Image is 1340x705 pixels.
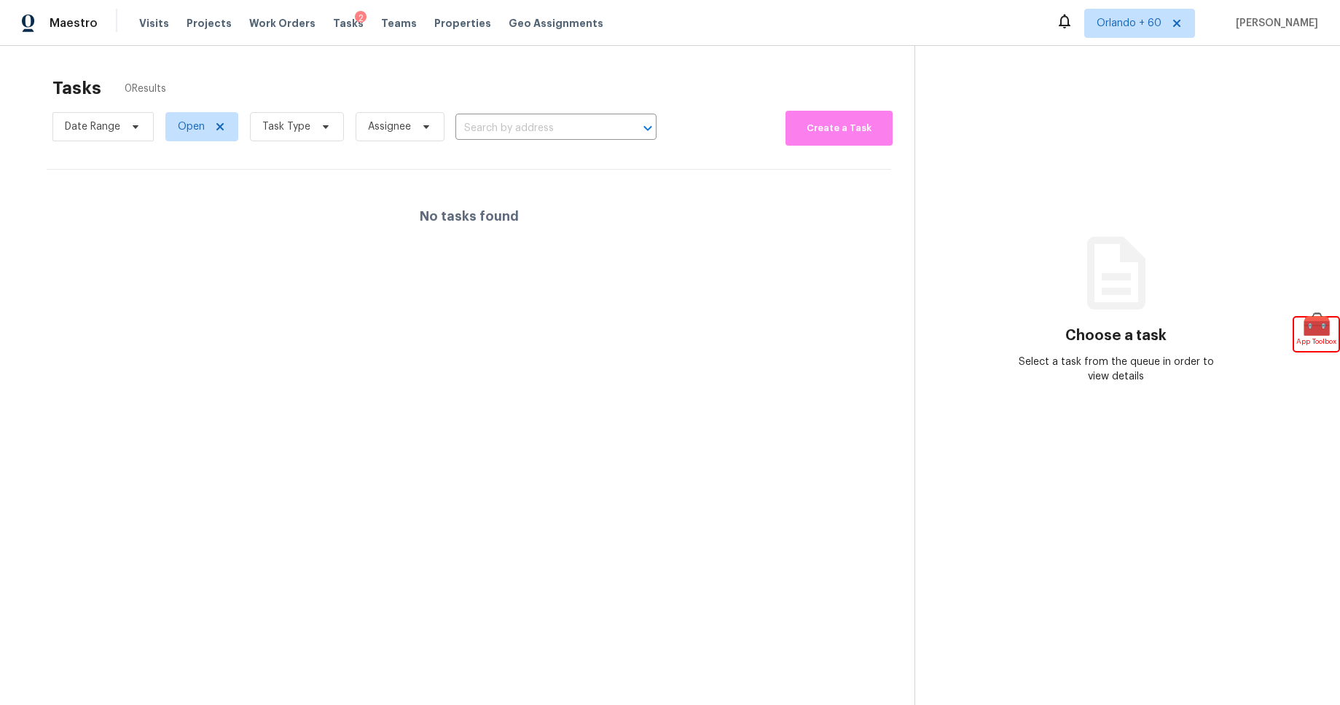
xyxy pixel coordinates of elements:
h2: Tasks [52,81,101,95]
span: Assignee [368,119,411,134]
span: Properties [434,16,491,31]
button: Create a Task [785,111,893,146]
span: 🧰 [1294,318,1339,332]
h3: Choose a task [1065,328,1167,343]
input: Search by address [455,117,616,140]
span: Orlando + 60 [1097,16,1161,31]
span: Task Type [262,119,310,134]
div: 2 [355,11,367,25]
span: Visits [139,16,169,31]
span: Geo Assignments [509,16,603,31]
span: Maestro [50,16,98,31]
div: 🧰App Toolbox [1294,318,1339,351]
span: Date Range [65,119,120,134]
span: [PERSON_NAME] [1230,16,1318,31]
span: 0 Results [125,82,166,96]
span: Create a Task [793,120,885,137]
span: Open [178,119,205,134]
span: Tasks [333,18,364,28]
span: App Toolbox [1296,334,1336,349]
span: Teams [381,16,417,31]
button: Open [638,118,658,138]
h4: No tasks found [420,209,519,224]
span: Projects [187,16,232,31]
span: Work Orders [249,16,316,31]
div: Select a task from the queue in order to view details [1016,355,1216,384]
